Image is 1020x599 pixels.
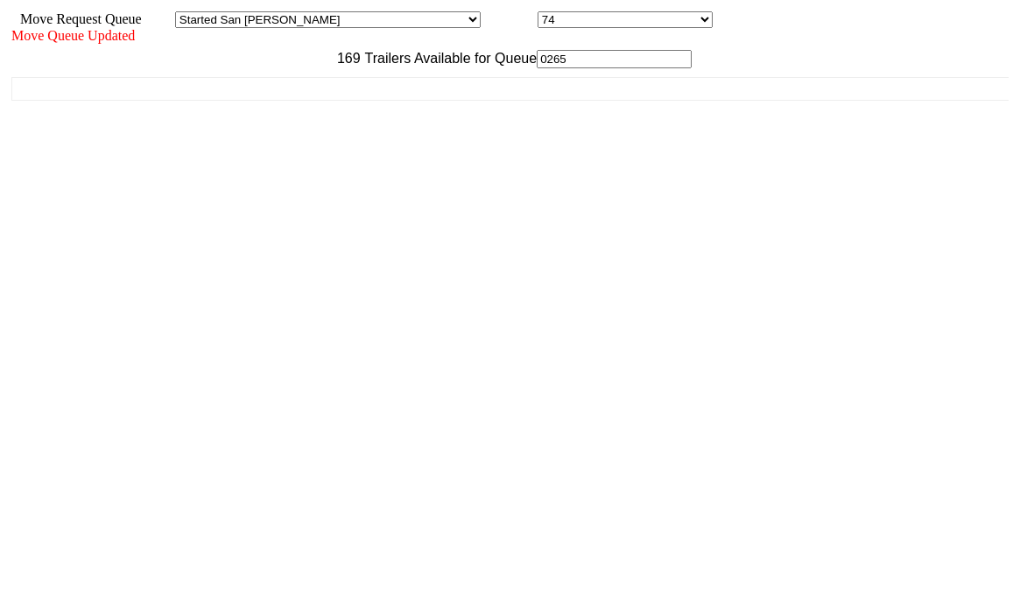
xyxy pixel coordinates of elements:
span: Location [484,11,534,26]
span: 169 [328,51,361,66]
span: Trailers Available for Queue [361,51,538,66]
span: Move Request Queue [11,11,142,26]
span: Move Queue Updated [11,28,135,43]
span: Area [144,11,172,26]
input: Filter Available Trailers [537,50,692,68]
